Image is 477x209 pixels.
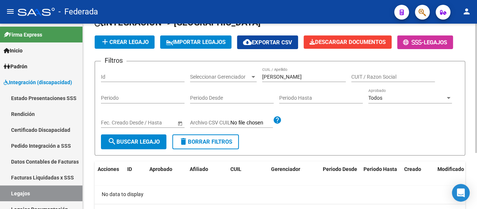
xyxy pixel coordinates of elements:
[452,184,470,202] div: Open Intercom Messenger
[4,31,42,39] span: Firma Express
[160,35,231,49] button: IMPORTAR LEGAJOS
[227,161,268,186] datatable-header-cell: CUIL
[95,185,465,204] div: No data to display
[95,161,124,186] datatable-header-cell: Acciones
[108,138,160,145] span: Buscar Legajo
[363,166,397,172] span: Periodo Hasta
[179,138,232,145] span: Borrar Filtros
[273,116,282,124] mat-icon: help
[4,47,23,55] span: Inicio
[108,137,116,146] mat-icon: search
[397,35,453,49] button: -Legajos
[166,39,226,45] span: IMPORTAR LEGAJOS
[101,55,126,66] h3: Filtros
[403,39,424,46] span: -
[95,35,155,49] button: Crear Legajo
[320,161,361,186] datatable-header-cell: Periodo Desde
[4,62,27,71] span: Padrón
[190,120,230,126] span: Archivo CSV CUIL
[401,161,434,186] datatable-header-cell: Creado
[98,166,119,172] span: Acciones
[404,166,421,172] span: Creado
[6,7,15,16] mat-icon: menu
[190,166,208,172] span: Afiliado
[323,166,357,172] span: Periodo Desde
[304,35,392,49] button: Descargar Documentos
[243,39,292,46] span: Exportar CSV
[124,161,146,186] datatable-header-cell: ID
[424,39,447,46] span: Legajos
[149,166,172,172] span: Aprobado
[134,120,170,126] input: Fecha fin
[101,37,109,46] mat-icon: add
[368,95,382,101] span: Todos
[176,119,184,127] button: Open calendar
[462,7,471,16] mat-icon: person
[58,4,98,20] span: - Federada
[268,161,320,186] datatable-header-cell: Gerenciador
[101,120,128,126] input: Fecha inicio
[190,74,250,80] span: Seleccionar Gerenciador
[127,166,132,172] span: ID
[434,161,468,186] datatable-header-cell: Modificado
[179,137,188,146] mat-icon: delete
[309,39,386,45] span: Descargar Documentos
[172,134,239,149] button: Borrar Filtros
[187,161,227,186] datatable-header-cell: Afiliado
[237,35,298,49] button: Exportar CSV
[230,166,241,172] span: CUIL
[271,166,300,172] span: Gerenciador
[101,39,149,45] span: Crear Legajo
[437,166,464,172] span: Modificado
[361,161,401,186] datatable-header-cell: Periodo Hasta
[4,78,72,86] span: Integración (discapacidad)
[101,134,166,149] button: Buscar Legajo
[146,161,176,186] datatable-header-cell: Aprobado
[230,120,273,126] input: Archivo CSV CUIL
[243,38,252,47] mat-icon: cloud_download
